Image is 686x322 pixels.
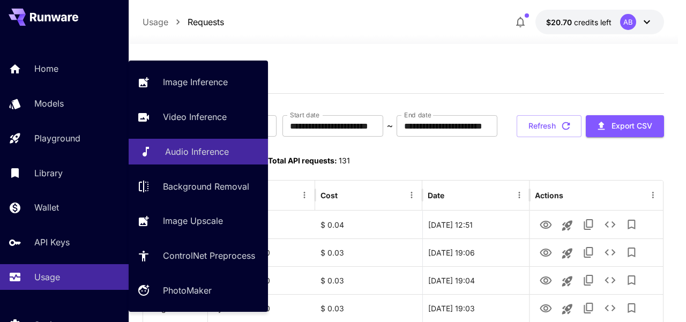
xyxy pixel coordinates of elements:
[620,14,636,30] div: AB
[621,297,642,319] button: Add to library
[517,115,581,137] button: Refresh
[34,167,63,179] p: Library
[578,214,599,235] button: Copy TaskUUID
[163,284,212,297] p: PhotoMaker
[339,156,350,165] span: 131
[599,214,621,235] button: See details
[621,242,642,263] button: Add to library
[297,188,312,203] button: Menu
[34,271,60,283] p: Usage
[586,115,664,137] button: Export CSV
[34,97,64,110] p: Models
[34,201,59,214] p: Wallet
[143,16,168,28] p: Usage
[129,173,268,199] a: Background Removal
[339,188,354,203] button: Sort
[129,278,268,304] a: PhotoMaker
[574,18,612,27] span: credits left
[165,145,229,158] p: Audio Inference
[422,266,530,294] div: 20 Sep, 2025 19:04
[163,214,223,227] p: Image Upscale
[556,215,578,236] button: Launch in playground
[129,139,268,165] a: Audio Inference
[599,297,621,319] button: See details
[34,236,70,249] p: API Keys
[315,266,422,294] div: $ 0.03
[535,297,556,319] button: View
[163,180,249,193] p: Background Removal
[621,269,642,291] button: Add to library
[535,241,556,263] button: View
[535,10,664,34] button: $20.70458
[535,191,563,200] div: Actions
[387,119,393,132] p: ~
[546,17,612,28] div: $20.70458
[599,269,621,291] button: See details
[163,110,227,123] p: Video Inference
[422,211,530,238] div: 22 Sep, 2025 12:51
[428,191,444,200] div: Date
[163,76,228,88] p: Image Inference
[556,243,578,264] button: Launch in playground
[599,242,621,263] button: See details
[34,62,58,75] p: Home
[535,213,556,235] button: View
[268,156,337,165] span: Total API requests:
[404,188,419,203] button: Menu
[34,132,80,145] p: Playground
[645,188,660,203] button: Menu
[143,16,224,28] nav: breadcrumb
[129,69,268,95] a: Image Inference
[621,214,642,235] button: Add to library
[578,242,599,263] button: Copy TaskUUID
[404,110,431,119] label: End date
[546,18,574,27] span: $20.70
[535,269,556,291] button: View
[422,294,530,322] div: 20 Sep, 2025 19:03
[556,298,578,320] button: Launch in playground
[320,191,338,200] div: Cost
[556,271,578,292] button: Launch in playground
[129,104,268,130] a: Video Inference
[445,188,460,203] button: Sort
[315,238,422,266] div: $ 0.03
[422,238,530,266] div: 20 Sep, 2025 19:06
[129,243,268,269] a: ControlNet Preprocess
[315,211,422,238] div: $ 0.04
[188,16,224,28] p: Requests
[290,110,319,119] label: Start date
[578,269,599,291] button: Copy TaskUUID
[163,249,255,262] p: ControlNet Preprocess
[512,188,527,203] button: Menu
[315,294,422,322] div: $ 0.03
[129,208,268,234] a: Image Upscale
[578,297,599,319] button: Copy TaskUUID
